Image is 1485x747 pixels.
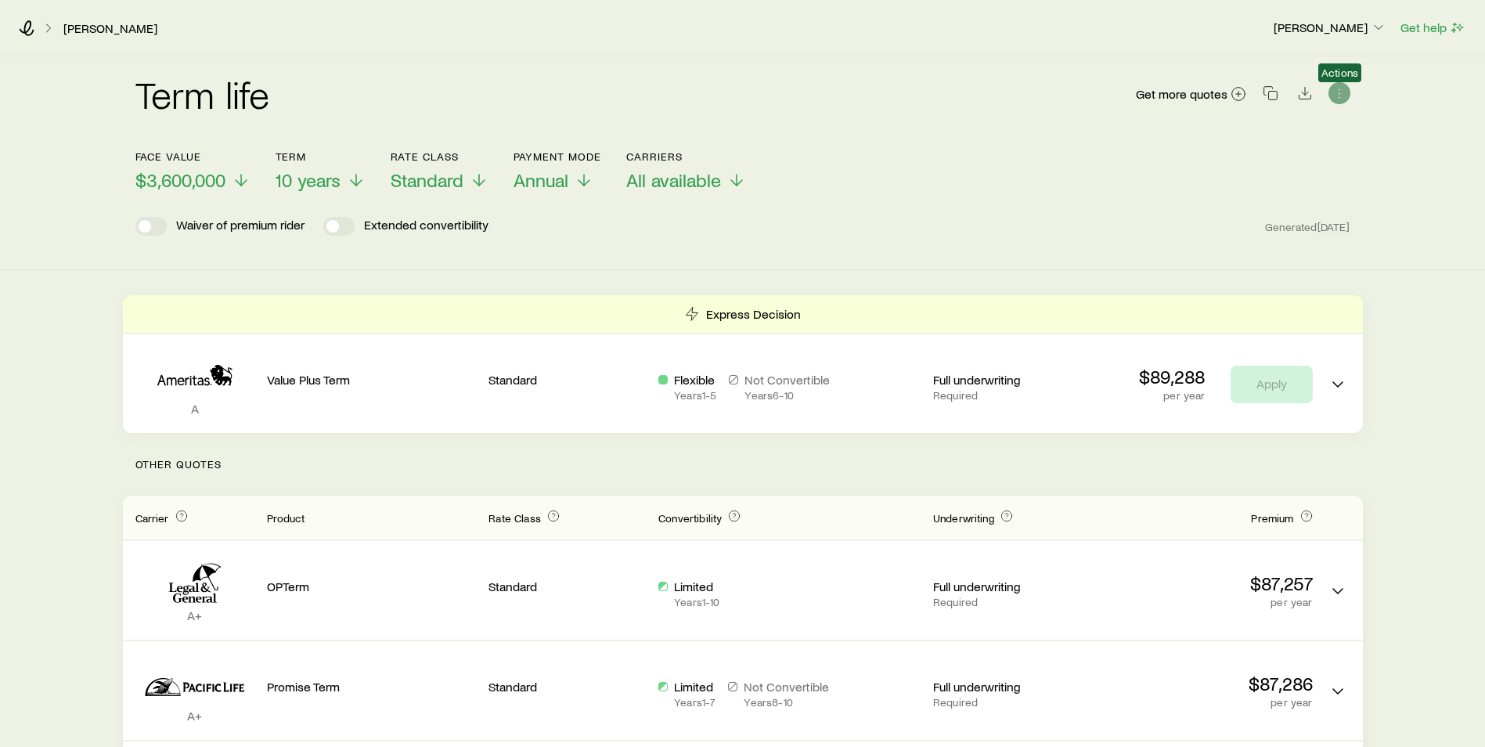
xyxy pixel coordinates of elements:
[135,401,254,417] p: A
[1400,19,1466,37] button: Get help
[276,150,366,192] button: Term10 years
[674,679,715,695] p: Limited
[276,150,366,163] p: Term
[391,169,463,191] span: Standard
[1294,88,1316,103] a: Download CSV
[1274,20,1386,35] p: [PERSON_NAME]
[267,511,305,525] span: Product
[626,150,746,163] p: Carriers
[135,511,169,525] span: Carrier
[674,372,716,388] p: Flexible
[744,389,830,402] p: Years 6 - 10
[744,696,829,709] p: Years 8 - 10
[488,679,646,695] p: Standard
[276,169,341,191] span: 10 years
[933,679,1090,695] p: Full underwriting
[135,75,270,113] h2: Term life
[63,21,158,36] a: [PERSON_NAME]
[488,579,646,594] p: Standard
[135,169,225,191] span: $3,600,000
[674,579,719,594] p: Limited
[135,708,254,724] p: A+
[1103,596,1313,608] p: per year
[1273,19,1387,38] button: [PERSON_NAME]
[1139,366,1206,388] p: $89,288
[626,150,746,192] button: CarriersAll available
[123,295,1363,433] div: Term quotes
[267,679,477,695] p: Promise Term
[1103,673,1313,695] p: $87,286
[933,372,1090,388] p: Full underwriting
[267,372,477,388] p: Value Plus Term
[1139,389,1206,402] p: per year
[1231,366,1313,403] button: Apply
[135,150,251,163] p: Face value
[488,372,646,388] p: Standard
[933,389,1090,402] p: Required
[658,511,722,525] span: Convertibility
[123,433,1363,496] p: Other Quotes
[933,596,1090,608] p: Required
[514,169,568,191] span: Annual
[1136,88,1227,100] span: Get more quotes
[1321,67,1358,79] span: Actions
[1103,572,1313,594] p: $87,257
[674,389,716,402] p: Years 1 - 5
[626,169,721,191] span: All available
[933,579,1090,594] p: Full underwriting
[706,306,801,322] p: Express Decision
[1135,85,1247,103] a: Get more quotes
[1265,220,1350,234] span: Generated
[135,150,251,192] button: Face value$3,600,000
[176,217,305,236] p: Waiver of premium rider
[933,696,1090,709] p: Required
[674,696,715,709] p: Years 1 - 7
[744,372,830,388] p: Not Convertible
[267,579,477,594] p: OPTerm
[933,511,994,525] span: Underwriting
[391,150,488,163] p: Rate Class
[674,596,719,608] p: Years 1 - 10
[514,150,602,163] p: Payment Mode
[744,679,829,695] p: Not Convertible
[364,217,488,236] p: Extended convertibility
[1103,696,1313,709] p: per year
[391,150,488,192] button: Rate ClassStandard
[1317,220,1350,234] span: [DATE]
[135,608,254,623] p: A+
[1251,511,1293,525] span: Premium
[514,150,602,192] button: Payment ModeAnnual
[488,511,541,525] span: Rate Class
